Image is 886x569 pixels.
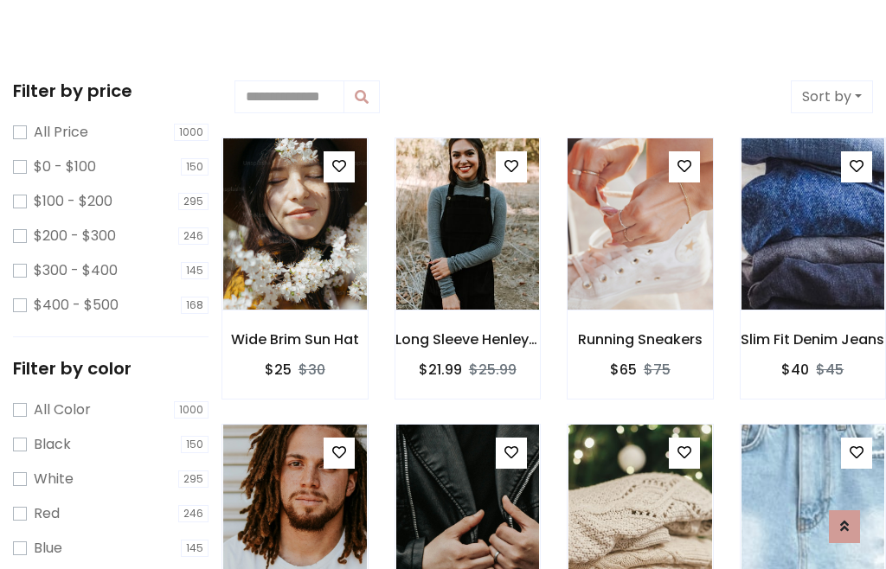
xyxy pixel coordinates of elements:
h6: Running Sneakers [568,331,713,348]
span: 150 [181,436,209,453]
span: 145 [181,540,209,557]
label: $0 - $100 [34,157,96,177]
del: $30 [299,360,325,380]
label: $300 - $400 [34,260,118,281]
label: Red [34,503,60,524]
h5: Filter by price [13,80,209,101]
span: 150 [181,158,209,176]
span: 1000 [174,124,209,141]
del: $45 [816,360,844,380]
h6: $21.99 [419,361,462,378]
span: 1000 [174,401,209,419]
label: All Price [34,122,88,143]
label: $400 - $500 [34,295,119,316]
span: 246 [178,505,209,522]
label: Blue [34,538,62,559]
del: $25.99 [469,360,517,380]
span: 246 [178,227,209,245]
h5: Filter by color [13,358,209,379]
label: $200 - $300 [34,226,116,246]
h6: $65 [610,361,637,378]
label: White [34,469,74,489]
label: All Color [34,400,91,420]
span: 145 [181,262,209,279]
span: 295 [178,193,209,210]
button: Sort by [791,80,873,113]
label: $100 - $200 [34,191,112,212]
h6: $40 [781,361,809,378]
h6: Long Sleeve Henley T-Shirt [395,331,541,348]
del: $75 [644,360,671,380]
h6: $25 [265,361,292,378]
h6: Slim Fit Denim Jeans [741,331,886,348]
span: 295 [178,470,209,488]
h6: Wide Brim Sun Hat [222,331,368,348]
label: Black [34,434,71,455]
span: 168 [181,297,209,314]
